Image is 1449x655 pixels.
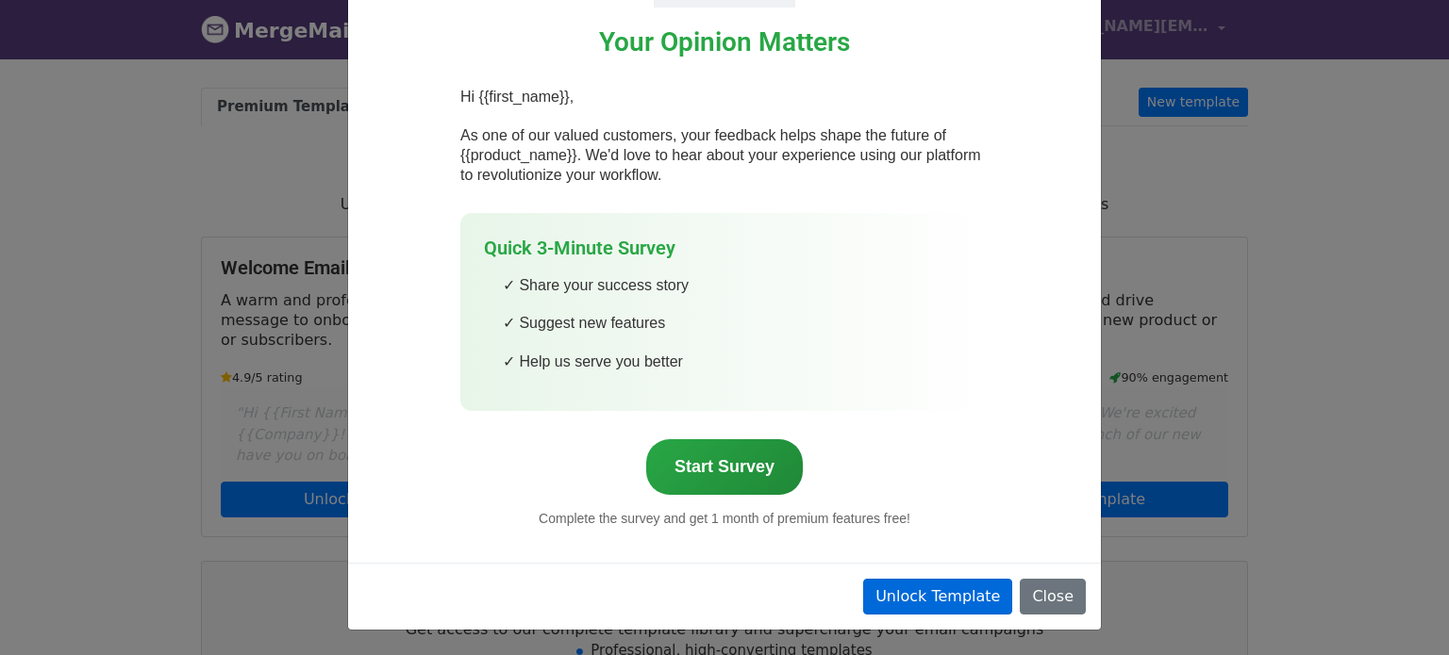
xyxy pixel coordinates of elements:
[503,273,965,298] li: ✓ Share your success story
[484,237,965,259] h3: Quick 3-Minute Survey
[460,125,989,185] p: As one of our valued customers, your feedback helps shape the future of {{product_name}}. We'd lo...
[863,579,1012,614] a: Unlock Template
[1355,565,1449,655] iframe: Chat Widget
[460,26,989,58] h2: Your Opinion Matters
[460,509,989,529] p: Complete the survey and get 1 month of premium features free!
[646,439,803,495] a: Start Survey
[1020,579,1086,614] button: Close
[503,311,965,336] li: ✓ Suggest new features
[503,350,965,374] li: ✓ Help us serve you better
[460,87,989,106] p: Hi {{first_name}},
